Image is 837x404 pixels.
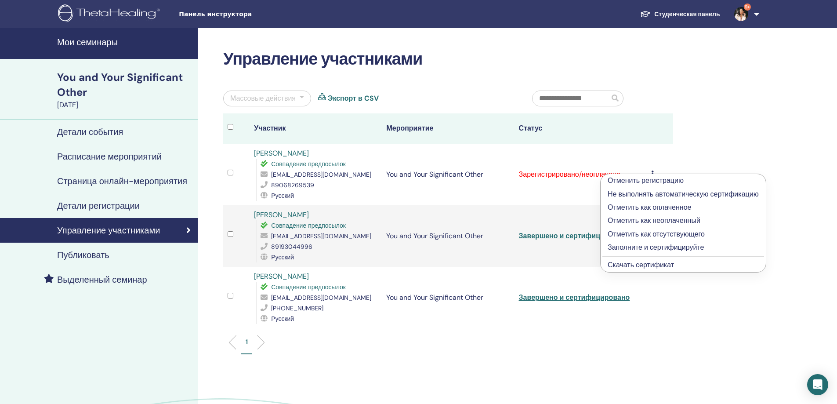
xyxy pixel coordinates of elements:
p: Отменить регистрацию [608,175,759,186]
p: Не выполнять автоматическую сертификацию [608,189,759,200]
th: Мероприятие [382,113,514,144]
a: You and Your Significant Other[DATE] [52,70,198,110]
h4: Детали регистрации [57,200,140,211]
td: You and Your Significant Other [382,267,514,328]
span: 9+ [744,4,751,11]
a: [PERSON_NAME] [254,272,309,281]
span: [EMAIL_ADDRESS][DOMAIN_NAME] [271,294,371,302]
div: Open Intercom Messenger [807,374,828,395]
th: Участник [250,113,382,144]
span: Совпадение предпосылок [271,160,346,168]
p: Отметить как отсутствующего [608,229,759,240]
h4: Выделенный семинар [57,274,147,285]
span: Русский [271,192,294,200]
p: 1 [246,337,248,346]
div: [DATE] [57,100,192,110]
a: Завершено и сертифицировано [519,293,630,302]
span: 89193044996 [271,243,312,251]
h4: Публиковать [57,250,109,260]
h4: Расписание мероприятий [57,151,162,162]
a: Завершено и сертифицировано [519,231,630,240]
a: Скачать сертификат [608,260,674,269]
span: Совпадение предпосылок [271,283,346,291]
h4: Детали события [57,127,123,137]
span: Совпадение предпосылок [271,222,346,229]
span: Русский [271,253,294,261]
a: [PERSON_NAME] [254,149,309,158]
img: logo.png [58,4,163,24]
h4: Страница онлайн-мероприятия [57,176,187,186]
p: Отметить как оплаченное [608,202,759,213]
img: default.jpg [734,7,748,21]
div: Массовые действия [230,93,296,104]
h4: Мои семинары [57,37,192,47]
img: graduation-cap-white.svg [640,10,651,18]
div: You and Your Significant Other [57,70,192,100]
span: 89068269539 [271,181,314,189]
td: You and Your Significant Other [382,144,514,205]
h2: Управление участниками [223,49,673,69]
span: [EMAIL_ADDRESS][DOMAIN_NAME] [271,171,371,178]
th: Статус [515,113,647,144]
a: Студенческая панель [633,6,727,22]
p: Отметить как неоплаченный [608,215,759,226]
h4: Управление участниками [57,225,160,236]
span: [PHONE_NUMBER] [271,304,323,312]
span: Панель инструктора [179,10,311,19]
a: Экспорт в CSV [328,93,379,104]
span: Русский [271,315,294,323]
p: Заполните и сертифицируйте [608,242,759,253]
span: [EMAIL_ADDRESS][DOMAIN_NAME] [271,232,371,240]
a: [PERSON_NAME] [254,210,309,219]
td: You and Your Significant Other [382,205,514,267]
